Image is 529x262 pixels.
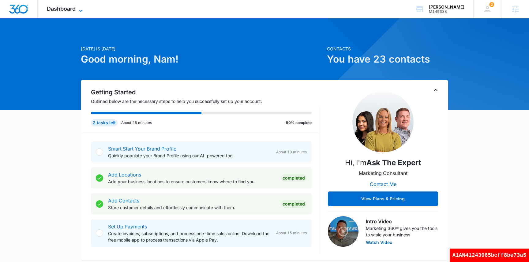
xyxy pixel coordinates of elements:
h1: You have 23 contacts [327,52,448,67]
p: About 25 minutes [121,120,152,126]
p: Marketing Consultant [359,169,407,177]
h2: Getting Started [91,88,319,97]
img: Intro Video [328,216,358,247]
div: Completed [281,174,307,182]
div: account name [429,5,464,9]
a: Add Locations [108,172,141,178]
p: Marketing 360® gives you the tools to scale your business. [366,225,438,238]
a: Add Contacts [108,198,139,204]
p: Hi, I'm [345,157,421,168]
span: About 15 minutes [276,230,307,236]
span: Dashboard [47,5,76,12]
button: Contact Me [364,177,403,191]
strong: Ask the Expert [366,158,421,167]
p: Store customer details and effortlessly communicate with them. [108,204,276,211]
h1: Good morning, Nam! [81,52,323,67]
div: account id [429,9,464,14]
p: Add your business locations to ensure customers know where to find you. [108,178,276,185]
p: [DATE] is [DATE] [81,45,323,52]
p: Outlined below are the necessary steps to help you successfully set up your account. [91,98,319,104]
p: Contacts [327,45,448,52]
span: 2 [489,2,494,7]
a: Set Up Payments [108,224,147,230]
p: 50% complete [286,120,312,126]
button: Watch Video [366,240,392,245]
div: A1AN41243065bcff8be73a5 [450,249,529,262]
p: Create invoices, subscriptions, and process one-time sales online. Download the free mobile app t... [108,230,271,243]
a: Smart Start Your Brand Profile [108,146,176,152]
p: Quickly populate your Brand Profile using our AI-powered tool. [108,152,271,159]
div: 2 tasks left [91,119,118,126]
img: Ask the Expert [352,91,414,152]
button: Toggle Collapse [432,86,439,94]
span: About 10 minutes [276,149,307,155]
button: View Plans & Pricing [328,191,438,206]
div: Completed [281,200,307,208]
div: notifications count [489,2,494,7]
h3: Intro Video [366,218,438,225]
